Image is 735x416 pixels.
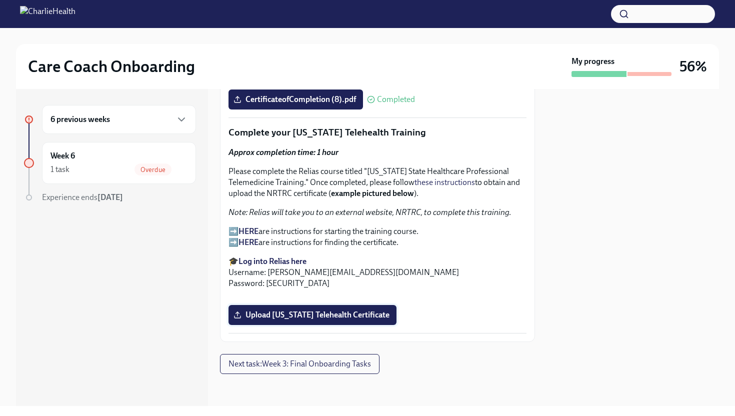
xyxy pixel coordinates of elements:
label: Upload [US_STATE] Telehealth Certificate [228,305,396,325]
span: CertificateofCompletion (8).pdf [235,94,356,104]
button: Next task:Week 3: Final Onboarding Tasks [220,354,379,374]
h2: Care Coach Onboarding [28,56,195,76]
em: Note: Relias will take you to an external website, NRTRC, to complete this training. [228,207,511,217]
span: Next task : Week 3: Final Onboarding Tasks [228,359,371,369]
strong: example pictured below [331,188,414,198]
p: Please complete the Relias course titled "[US_STATE] State Healthcare Professional Telemedicine T... [228,166,526,199]
a: HERE [238,237,258,247]
div: 1 task [50,164,69,175]
p: Complete your [US_STATE] Telehealth Training [228,126,526,139]
label: CertificateofCompletion (8).pdf [228,89,363,109]
span: Upload [US_STATE] Telehealth Certificate [235,310,389,320]
h6: 6 previous weeks [50,114,110,125]
p: 🎓 Username: [PERSON_NAME][EMAIL_ADDRESS][DOMAIN_NAME] Password: [SECURITY_DATA] [228,256,526,289]
span: Experience ends [42,192,123,202]
h6: Week 6 [50,150,75,161]
p: ➡️ are instructions for starting the training course. ➡️ are instructions for finding the certifi... [228,226,526,248]
a: these instructions [414,177,475,187]
span: Overdue [134,166,171,173]
span: Completed [377,95,415,103]
h3: 56% [679,57,707,75]
a: Log into Relias here [238,256,306,266]
strong: [DATE] [97,192,123,202]
a: HERE [238,226,258,236]
img: CharlieHealth [20,6,75,22]
div: 6 previous weeks [42,105,196,134]
strong: Approx completion time: 1 hour [228,147,338,157]
strong: My progress [571,56,614,67]
a: Week 61 taskOverdue [24,142,196,184]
